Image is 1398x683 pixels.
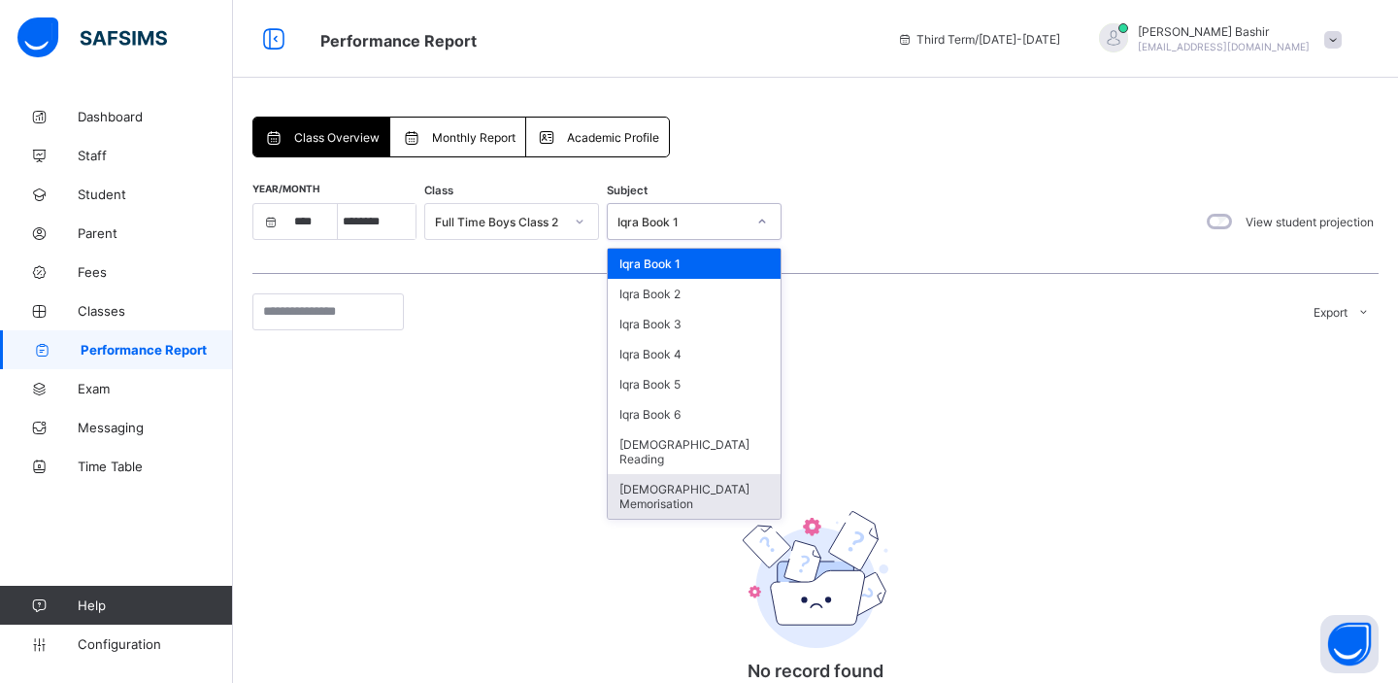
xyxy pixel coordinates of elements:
[621,661,1010,681] p: No record found
[78,187,233,202] span: Student
[608,339,781,369] div: Iqra Book 4
[743,511,888,648] img: emptyFolder.c0dd6c77127a4b698b748a2c71dfa8de.svg
[1138,41,1310,52] span: [EMAIL_ADDRESS][DOMAIN_NAME]
[78,109,233,124] span: Dashboard
[78,303,233,319] span: Classes
[1080,23,1351,55] div: HamidBashir
[78,459,233,474] span: Time Table
[567,130,659,145] span: Academic Profile
[78,420,233,435] span: Messaging
[608,279,781,309] div: Iqra Book 2
[432,130,516,145] span: Monthly Report
[608,369,781,399] div: Iqra Book 5
[78,381,233,396] span: Exam
[1314,305,1348,320] span: Export
[78,598,232,613] span: Help
[617,215,746,229] div: Iqra Book 1
[1138,24,1310,39] span: [PERSON_NAME] Bashir
[607,184,648,197] span: Subject
[897,32,1060,47] span: session/term information
[78,636,232,652] span: Configuration
[608,429,781,474] div: [DEMOGRAPHIC_DATA] Reading
[78,148,233,163] span: Staff
[78,264,233,280] span: Fees
[608,249,781,279] div: Iqra Book 1
[294,130,380,145] span: Class Overview
[435,215,563,229] div: Full Time Boys Class 2
[608,474,781,519] div: [DEMOGRAPHIC_DATA] Memorisation
[424,184,453,197] span: Class
[608,309,781,339] div: Iqra Book 3
[320,31,477,51] span: Broadsheet
[78,225,233,241] span: Parent
[252,183,319,194] span: Year/Month
[81,342,233,358] span: Performance Report
[608,399,781,429] div: Iqra Book 6
[1246,215,1374,229] label: View student projection
[1320,615,1379,673] button: Open asap
[17,17,167,58] img: safsims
